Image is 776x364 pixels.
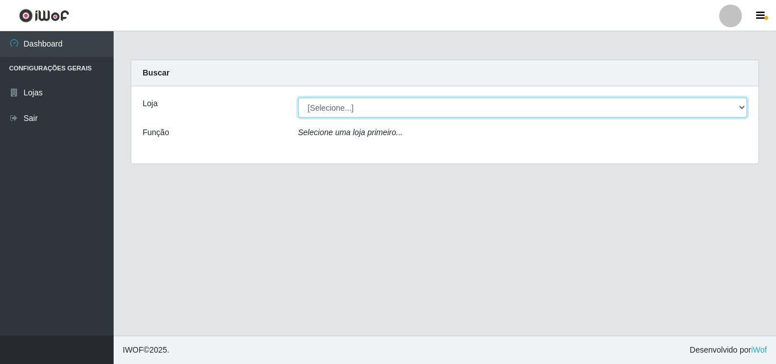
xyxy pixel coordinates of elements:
[298,128,403,137] i: Selecione uma loja primeiro...
[143,98,157,110] label: Loja
[143,68,169,77] strong: Buscar
[690,344,767,356] span: Desenvolvido por
[123,345,144,354] span: IWOF
[751,345,767,354] a: iWof
[19,9,69,23] img: CoreUI Logo
[143,127,169,139] label: Função
[123,344,169,356] span: © 2025 .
